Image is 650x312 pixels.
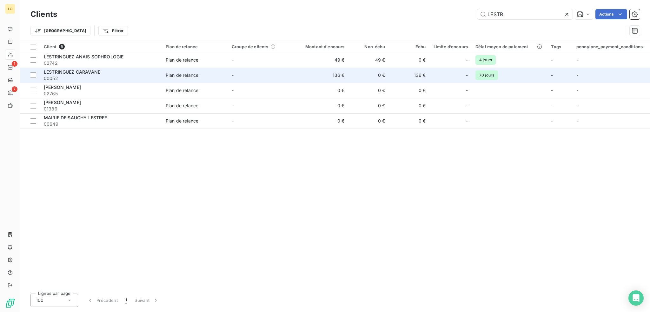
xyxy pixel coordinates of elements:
[5,4,15,14] div: LO
[59,44,65,50] span: 5
[294,113,348,129] td: 0 €
[434,44,468,49] div: Limite d’encours
[294,68,348,83] td: 136 €
[628,290,644,306] div: Open Intercom Messenger
[44,90,158,97] span: 02765
[393,44,426,49] div: Échu
[44,106,158,112] span: 01389
[551,88,553,93] span: -
[125,297,127,303] span: 1
[44,44,56,49] span: Client
[166,44,224,49] div: Plan de relance
[466,72,468,78] span: -
[44,54,123,59] span: LESTRINGUEZ ANAIS SOPHROLOGIE
[98,26,128,36] button: Filtrer
[44,121,158,127] span: 00649
[44,115,107,120] span: MAIRIE DE SAUCHY LESTREE
[232,88,234,93] span: -
[551,72,553,78] span: -
[5,298,15,308] img: Logo LeanPay
[232,72,234,78] span: -
[232,103,234,108] span: -
[477,9,573,19] input: Rechercher
[389,83,430,98] td: 0 €
[131,294,163,307] button: Suivant
[475,70,498,80] span: 70 jours
[551,118,553,123] span: -
[44,69,100,75] span: LESTRINGUEZ CARAVANE
[348,52,389,68] td: 49 €
[551,57,553,63] span: -
[166,103,198,109] div: Plan de relance
[352,44,385,49] div: Non-échu
[30,9,57,20] h3: Clients
[294,52,348,68] td: 49 €
[44,84,81,90] span: [PERSON_NAME]
[348,68,389,83] td: 0 €
[466,87,468,94] span: -
[166,57,198,63] div: Plan de relance
[389,52,430,68] td: 0 €
[36,297,43,303] span: 100
[122,294,131,307] button: 1
[576,72,578,78] span: -
[389,68,430,83] td: 136 €
[389,98,430,113] td: 0 €
[232,57,234,63] span: -
[475,55,496,65] span: 4 jours
[83,294,122,307] button: Précédent
[389,113,430,129] td: 0 €
[576,57,578,63] span: -
[12,86,17,92] span: 7
[232,118,234,123] span: -
[166,87,198,94] div: Plan de relance
[166,118,198,124] div: Plan de relance
[348,83,389,98] td: 0 €
[576,103,578,108] span: -
[44,100,81,105] span: [PERSON_NAME]
[348,98,389,113] td: 0 €
[466,57,468,63] span: -
[475,44,543,49] div: Délai moyen de paiement
[44,60,158,66] span: 02742
[576,118,578,123] span: -
[12,61,17,67] span: 1
[298,44,345,49] div: Montant d'encours
[466,103,468,109] span: -
[166,72,198,78] div: Plan de relance
[595,9,627,19] button: Actions
[576,88,578,93] span: -
[30,26,90,36] button: [GEOGRAPHIC_DATA]
[232,44,269,49] span: Groupe de clients
[348,113,389,129] td: 0 €
[551,103,553,108] span: -
[294,83,348,98] td: 0 €
[294,98,348,113] td: 0 €
[466,118,468,124] span: -
[44,75,158,82] span: 00052
[551,44,569,49] div: Tags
